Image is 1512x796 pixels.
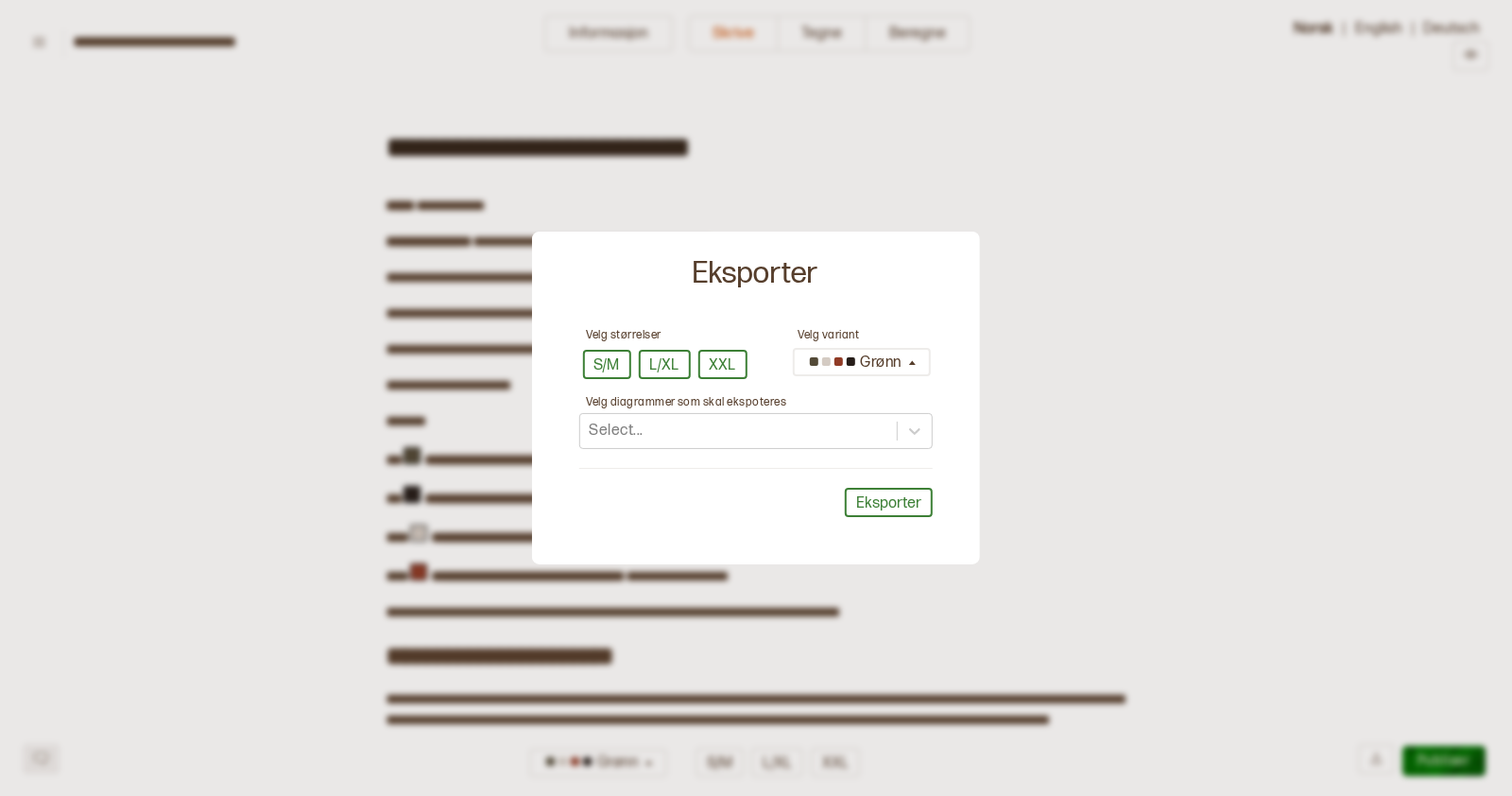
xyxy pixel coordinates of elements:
[845,488,933,517] button: Eksporter
[590,422,644,441] div: Select...
[694,254,819,294] div: Eksporter
[793,348,931,376] button: Grønn
[804,348,905,379] div: Grønn
[698,350,747,379] button: XXL
[799,329,860,343] label: Velg variant
[587,329,661,343] label: Velg størrelser
[583,350,631,379] button: S/M
[587,395,787,409] label: Velg diagrammer som skal ekspoteres
[639,350,691,379] button: L/XL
